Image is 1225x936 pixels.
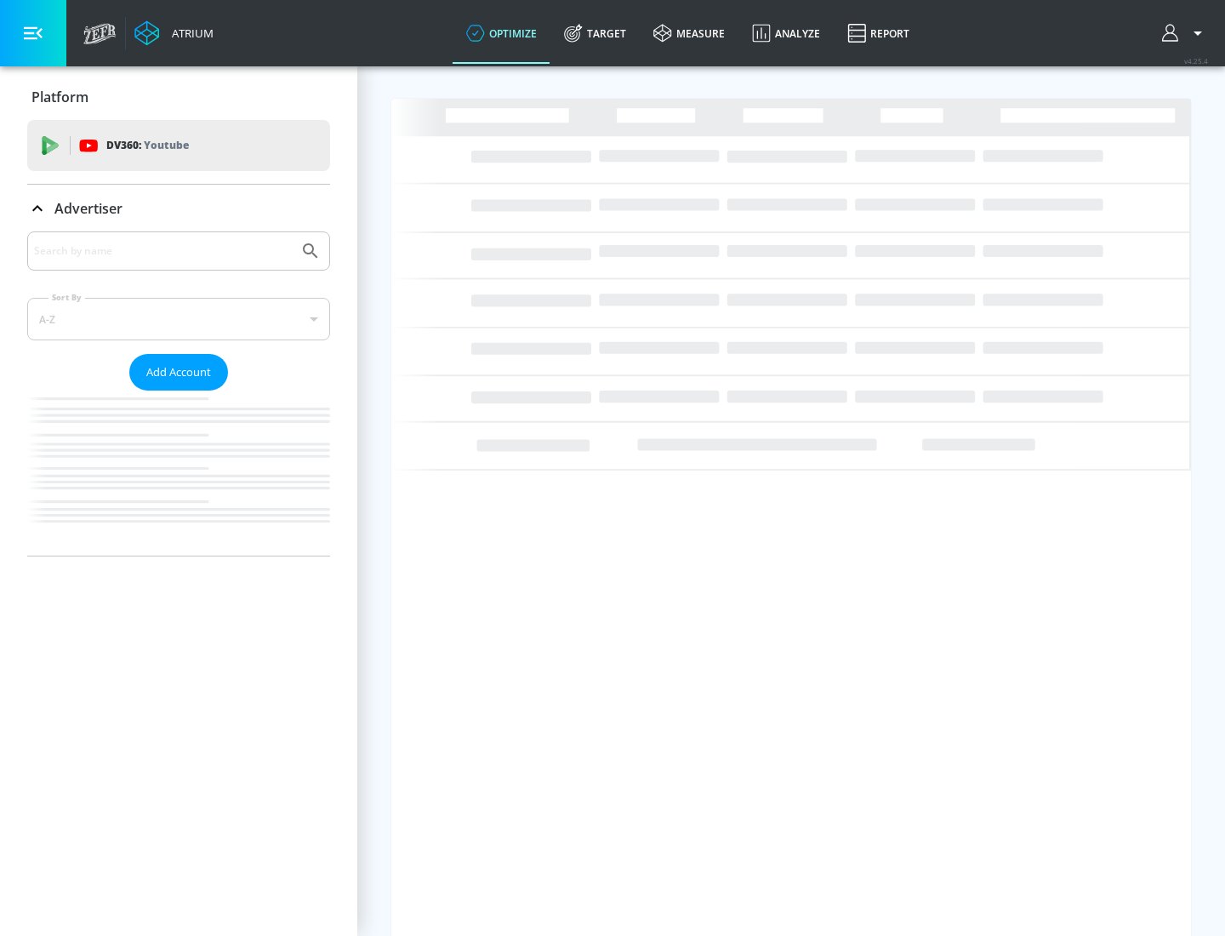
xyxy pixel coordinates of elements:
div: Advertiser [27,231,330,556]
span: Add Account [146,362,211,382]
div: DV360: Youtube [27,120,330,171]
a: measure [640,3,738,64]
a: Atrium [134,20,214,46]
div: A-Z [27,298,330,340]
p: Advertiser [54,199,122,218]
a: Target [550,3,640,64]
a: Analyze [738,3,834,64]
label: Sort By [48,292,85,303]
div: Platform [27,73,330,121]
p: Youtube [144,136,189,154]
p: DV360: [106,136,189,155]
a: optimize [453,3,550,64]
span: v 4.25.4 [1184,56,1208,66]
nav: list of Advertiser [27,391,330,556]
a: Report [834,3,923,64]
p: Platform [31,88,88,106]
input: Search by name [34,240,292,262]
div: Atrium [165,26,214,41]
button: Add Account [129,354,228,391]
div: Advertiser [27,185,330,232]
